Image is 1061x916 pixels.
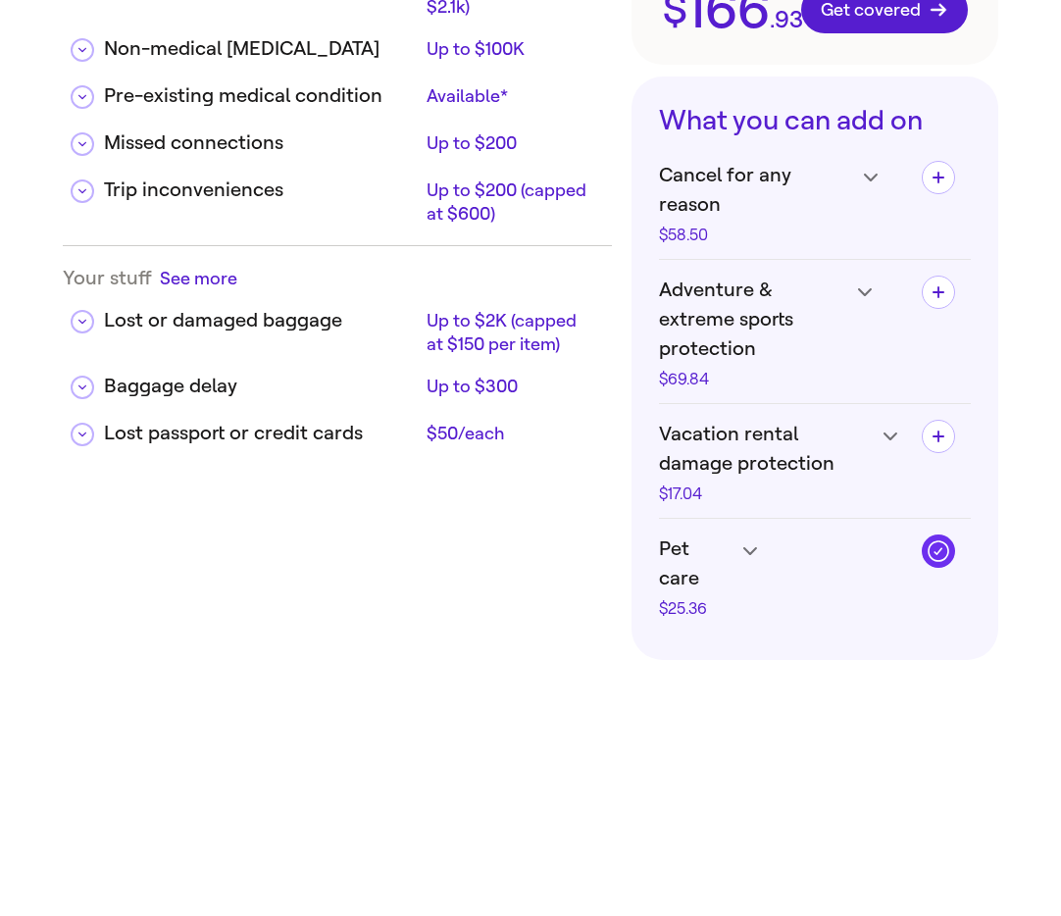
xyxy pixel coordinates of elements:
[427,131,596,155] div: Up to $200
[104,128,419,158] div: Missed connections
[659,372,848,387] div: $69.84
[922,534,955,568] button: Remove
[104,419,419,448] div: Lost passport or credit cards
[427,84,596,108] div: Available*
[104,81,419,111] div: Pre-existing medical condition
[770,8,775,31] span: .
[659,104,971,137] h3: What you can add on
[63,113,612,160] div: Missed connectionsUp to $200
[427,37,596,61] div: Up to $100K
[659,228,853,243] div: $58.50
[659,276,872,387] h4: Adventure & extreme sports protection$69.84
[104,372,419,401] div: Baggage delay
[63,66,612,113] div: Pre-existing medical conditionAvailable*
[427,375,596,398] div: Up to $300
[104,306,419,335] div: Lost or damaged baggage
[63,19,612,66] div: Non-medical [MEDICAL_DATA]Up to $100K
[427,309,596,356] div: Up to $2K (capped at $150 per item)
[63,356,612,403] div: Baggage delayUp to $300
[659,534,756,617] h4: Pet care$25.36
[659,276,848,364] span: Adventure & extreme sports protection
[659,486,873,502] div: $17.04
[104,34,419,64] div: Non-medical [MEDICAL_DATA]
[63,160,612,226] div: Trip inconveniencesUp to $200 (capped at $600)
[427,422,596,445] div: $50/each
[659,161,877,243] h4: Cancel for any reason$58.50
[659,534,733,593] span: Pet care
[427,178,596,226] div: Up to $200 (capped at $600)
[63,290,612,356] div: Lost or damaged baggageUp to $2K (capped at $150 per item)
[922,276,955,309] button: Add
[775,8,803,31] span: 93
[659,420,873,479] span: Vacation rental damage protection
[659,161,853,220] span: Cancel for any reason
[63,266,612,290] div: Your stuff
[922,161,955,194] button: Add
[63,403,612,450] div: Lost passport or credit cards$50/each
[659,420,896,502] h4: Vacation rental damage protection$17.04
[104,176,419,205] div: Trip inconveniences
[922,420,955,453] button: Add
[160,266,237,290] button: See more
[659,601,733,617] div: $25.36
